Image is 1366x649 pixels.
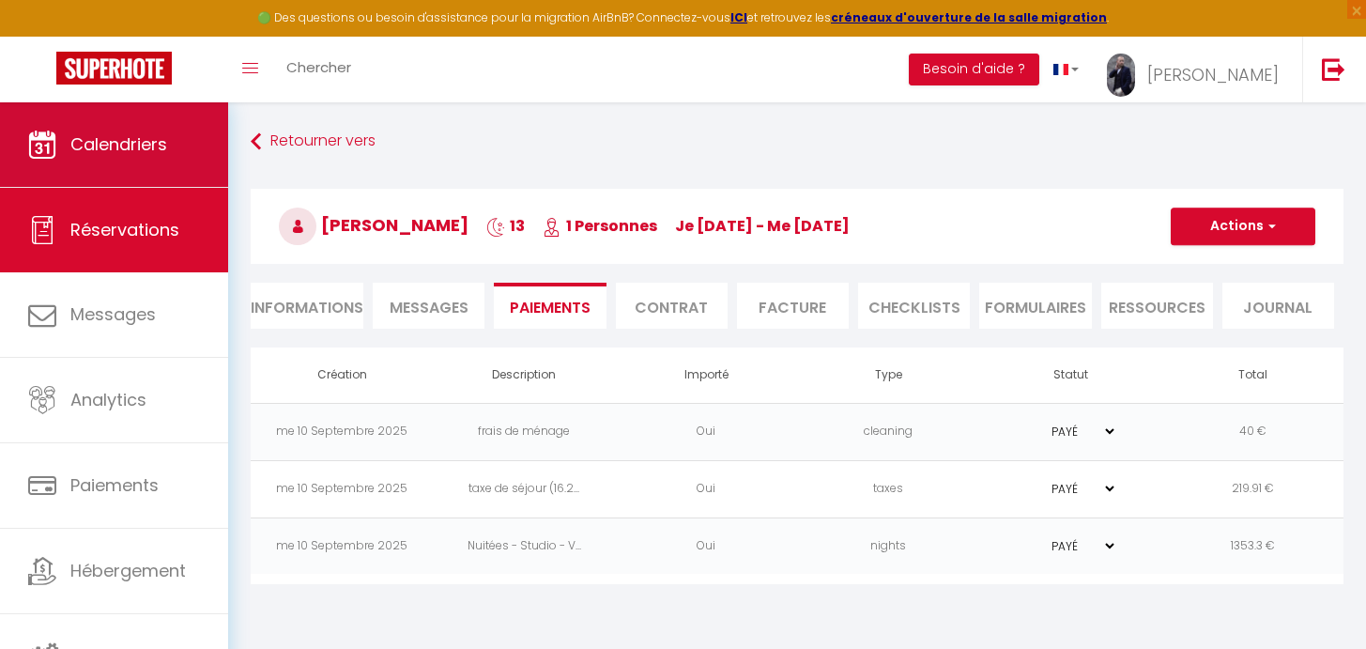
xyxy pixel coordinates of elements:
span: je [DATE] - me [DATE] [675,215,850,237]
span: Messages [390,297,468,318]
th: Statut [979,348,1161,403]
a: Retourner vers [251,125,1343,159]
li: Ressources [1101,283,1213,329]
li: Contrat [616,283,728,329]
td: taxes [797,460,979,518]
a: Chercher [272,37,365,102]
span: Réservations [70,218,179,241]
img: logout [1322,57,1345,81]
span: Messages [70,302,156,326]
span: 1 Personnes [543,215,657,237]
td: 219.91 € [1161,460,1343,518]
li: Journal [1222,283,1334,329]
th: Type [797,348,979,403]
td: cleaning [797,403,979,460]
span: Chercher [286,57,351,77]
li: Paiements [494,283,606,329]
li: FORMULAIRES [979,283,1091,329]
span: Hébergement [70,559,186,582]
td: nights [797,518,979,575]
button: Besoin d'aide ? [909,54,1039,85]
td: me 10 Septembre 2025 [251,518,433,575]
td: me 10 Septembre 2025 [251,403,433,460]
td: Oui [615,460,797,518]
td: 40 € [1161,403,1343,460]
li: Informations [251,283,363,329]
a: créneaux d'ouverture de la salle migration [831,9,1107,25]
a: ICI [730,9,747,25]
li: CHECKLISTS [858,283,970,329]
td: frais de ménage [433,403,615,460]
td: 1353.3 € [1161,518,1343,575]
td: me 10 Septembre 2025 [251,460,433,518]
th: Total [1161,348,1343,403]
td: Oui [615,403,797,460]
button: Ouvrir le widget de chat LiveChat [15,8,71,64]
span: Calendriers [70,132,167,156]
img: ... [1107,54,1135,97]
td: Oui [615,518,797,575]
th: Description [433,348,615,403]
td: taxe de séjour (16.2... [433,460,615,518]
span: Analytics [70,388,146,411]
img: Super Booking [56,52,172,85]
span: [PERSON_NAME] [279,213,468,237]
span: 13 [486,215,525,237]
span: Paiements [70,473,159,497]
th: Création [251,348,433,403]
span: [PERSON_NAME] [1147,63,1279,86]
a: ... [PERSON_NAME] [1093,37,1302,102]
td: Nuitées - Studio - V... [433,518,615,575]
li: Facture [737,283,849,329]
button: Actions [1171,208,1315,245]
th: Importé [615,348,797,403]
